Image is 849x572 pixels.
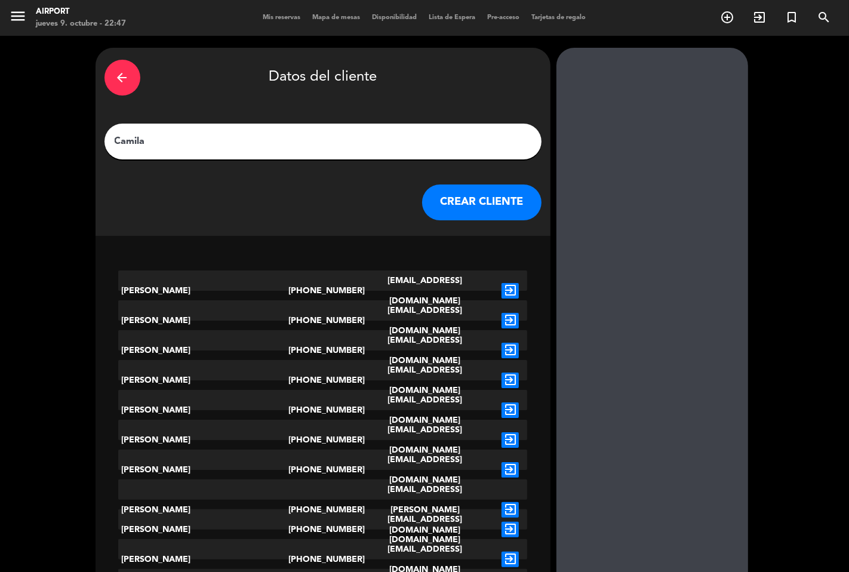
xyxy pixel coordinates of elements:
div: jueves 9. octubre - 22:47 [36,18,126,30]
div: [EMAIL_ADDRESS][DOMAIN_NAME] [357,300,494,341]
i: add_circle_outline [720,10,734,24]
span: Tarjetas de regalo [526,14,592,21]
i: exit_to_app [502,502,519,518]
div: [PERSON_NAME] [118,300,289,341]
i: exit_to_app [752,10,767,24]
i: exit_to_app [502,402,519,418]
button: menu [9,7,27,29]
i: exit_to_app [502,313,519,328]
div: [EMAIL_ADDRESS][DOMAIN_NAME] [357,330,494,371]
div: [PHONE_NUMBER] [288,390,356,430]
span: Disponibilidad [367,14,423,21]
i: exit_to_app [502,343,519,358]
div: [PHONE_NUMBER] [288,420,356,460]
i: exit_to_app [502,522,519,537]
div: [PERSON_NAME] [118,270,289,311]
i: exit_to_app [502,432,519,448]
div: [PERSON_NAME] [118,390,289,430]
div: [PERSON_NAME] [118,330,289,371]
span: Pre-acceso [482,14,526,21]
i: exit_to_app [502,462,519,478]
i: exit_to_app [502,283,519,299]
i: exit_to_app [502,552,519,567]
div: [PHONE_NUMBER] [288,270,356,311]
div: [PHONE_NUMBER] [288,509,356,550]
span: Mapa de mesas [307,14,367,21]
div: [PHONE_NUMBER] [288,450,356,490]
i: turned_in_not [785,10,799,24]
i: arrow_back [115,70,130,85]
span: Lista de Espera [423,14,482,21]
div: [PHONE_NUMBER] [288,360,356,401]
div: [EMAIL_ADDRESS][DOMAIN_NAME] [357,420,494,460]
div: [EMAIL_ADDRESS][DOMAIN_NAME] [357,509,494,550]
div: [EMAIL_ADDRESS][DOMAIN_NAME] [357,390,494,430]
div: Airport [36,6,126,18]
div: [PERSON_NAME] [118,479,289,540]
div: [PHONE_NUMBER] [288,479,356,540]
i: exit_to_app [502,373,519,388]
div: [PHONE_NUMBER] [288,330,356,371]
div: [PHONE_NUMBER] [288,300,356,341]
input: Escriba nombre, correo electrónico o número de teléfono... [113,133,533,150]
div: [PERSON_NAME] [118,360,289,401]
div: Datos del cliente [104,57,542,99]
div: [EMAIL_ADDRESS][DOMAIN_NAME] [357,270,494,311]
div: [EMAIL_ADDRESS][DOMAIN_NAME] [357,360,494,401]
i: search [817,10,831,24]
i: menu [9,7,27,25]
div: [EMAIL_ADDRESS][PERSON_NAME][DOMAIN_NAME] [357,479,494,540]
button: CREAR CLIENTE [422,184,542,220]
span: Mis reservas [257,14,307,21]
div: [EMAIL_ADDRESS][DOMAIN_NAME] [357,450,494,490]
div: [PERSON_NAME] [118,450,289,490]
div: [PERSON_NAME] [118,509,289,550]
div: [PERSON_NAME] [118,420,289,460]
